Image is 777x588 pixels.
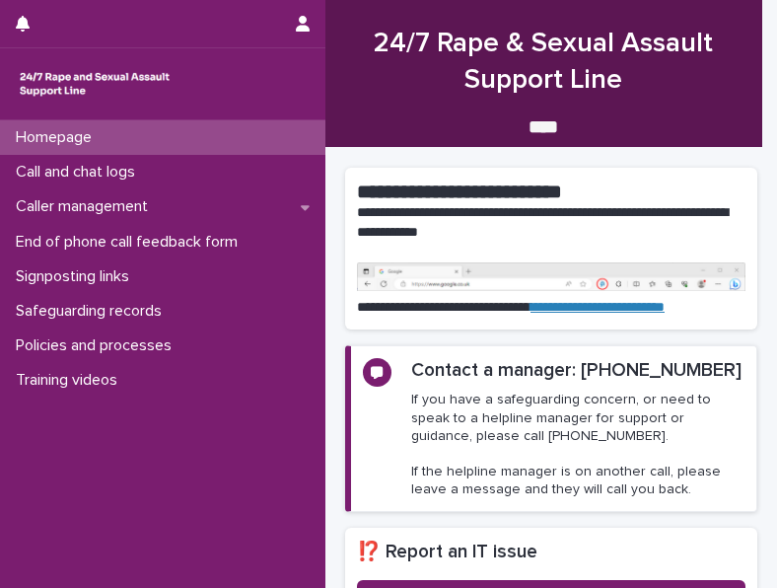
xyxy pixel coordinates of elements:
p: Safeguarding records [8,302,177,321]
img: https%3A%2F%2Fcdn.document360.io%2F0deca9d6-0dac-4e56-9e8f-8d9979bfce0e%2FImages%2FDocumentation%... [357,262,745,292]
p: If you have a safeguarding concern, or need to speak to a helpline manager for support or guidanc... [411,391,744,498]
h1: 24/7 Rape & Sexual Assault Support Line [345,26,742,99]
p: Training videos [8,371,133,390]
p: Caller management [8,197,164,216]
p: Signposting links [8,267,145,286]
p: Homepage [8,128,107,147]
h2: Contact a manager: [PHONE_NUMBER] [411,358,742,384]
p: Call and chat logs [8,163,151,182]
p: End of phone call feedback form [8,233,253,252]
h2: ⁉️ Report an IT issue [357,540,745,565]
p: Policies and processes [8,336,187,355]
img: rhQMoQhaT3yELyF149Cw [16,64,174,104]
